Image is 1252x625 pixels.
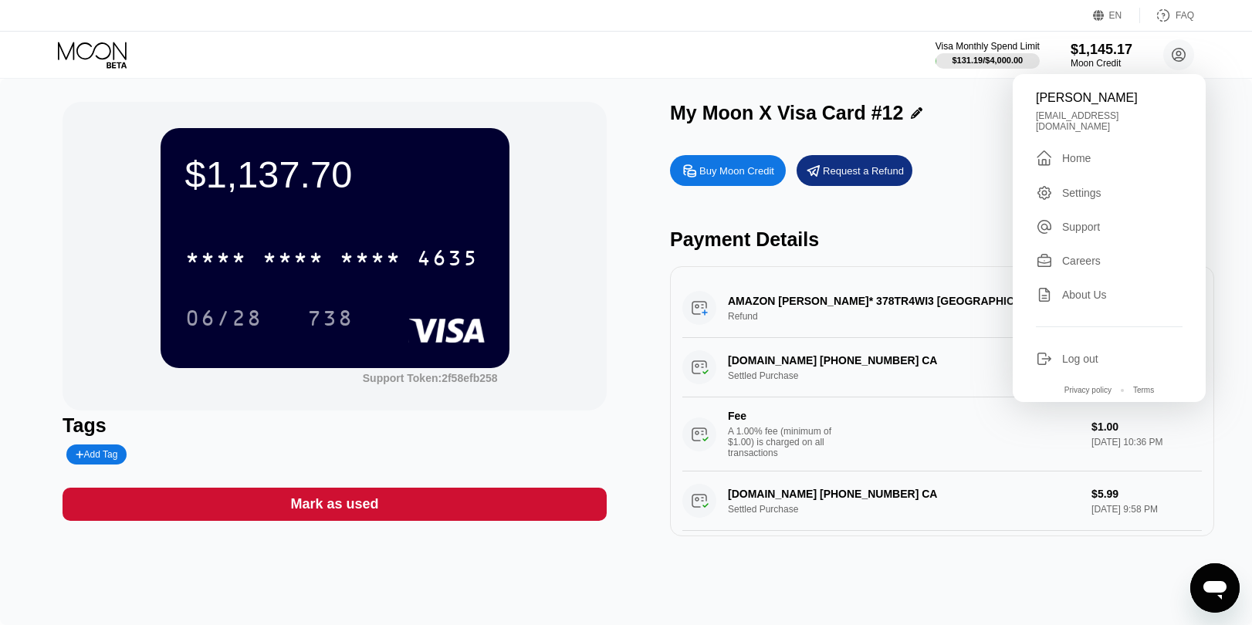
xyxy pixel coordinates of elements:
div: Visa Monthly Spend Limit$131.19/$4,000.00 [936,41,1040,69]
div: 06/28 [174,299,274,337]
div: 738 [307,308,354,333]
div: EN [1093,8,1140,23]
div: Careers [1062,255,1101,267]
div:  [1036,149,1053,167]
div: Buy Moon Credit [670,155,786,186]
div: Terms [1133,386,1154,394]
div: $1,137.70 [185,153,485,196]
iframe: Button to launch messaging window [1190,563,1240,613]
div: Mark as used [63,488,607,521]
div: Request a Refund [823,164,904,177]
div: Add Tag [66,444,127,465]
div: [DATE] 10:36 PM [1091,437,1202,448]
div: My Moon X Visa Card #12 [670,102,903,124]
div: [EMAIL_ADDRESS][DOMAIN_NAME] [1036,110,1183,132]
div: Privacy policy [1064,386,1112,394]
div: Settings [1036,184,1183,201]
div: 06/28 [185,308,262,333]
div: Add Tag [76,449,117,460]
div: Careers [1036,252,1183,269]
div: Settings [1062,187,1101,199]
div: Home [1062,152,1091,164]
div: Support [1036,218,1183,235]
div: Payment Details [670,228,1214,251]
div: $131.19 / $4,000.00 [952,56,1023,65]
div: Log out [1036,350,1183,367]
div: $1.00 [1091,421,1202,433]
div: Tags [63,414,607,437]
div: Mark as used [291,495,379,513]
div: Buy Moon Credit [699,164,774,177]
div: Visa Monthly Spend Limit [936,41,1040,52]
div: FAQ [1140,8,1194,23]
div: Fee [728,410,836,422]
div: Support Token: 2f58efb258 [363,372,498,384]
div: FAQ [1176,10,1194,21]
div: FeeA 1.00% fee (minimum of $1.00) is charged on all transactions$1.00[DATE] 10:36 PM [682,397,1202,471]
div: 738 [296,299,365,337]
div: About Us [1036,286,1183,303]
div: EN [1109,10,1122,21]
div: Support [1062,221,1100,233]
div: Home [1036,149,1183,167]
div: $1,145.17Moon Credit [1071,42,1132,69]
div: $1,145.17 [1071,42,1132,58]
div: About Us [1062,289,1107,301]
div: Moon Credit [1071,58,1132,69]
div: [PERSON_NAME] [1036,91,1183,105]
div: FeeA 1.00% fee (minimum of $1.00) is charged on all transactions$1.00[DATE] 9:58 PM [682,531,1202,605]
div: Request a Refund [797,155,912,186]
div: Support Token:2f58efb258 [363,372,498,384]
div: A 1.00% fee (minimum of $1.00) is charged on all transactions [728,426,844,458]
div: 4635 [417,248,479,272]
div: Log out [1062,353,1098,365]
